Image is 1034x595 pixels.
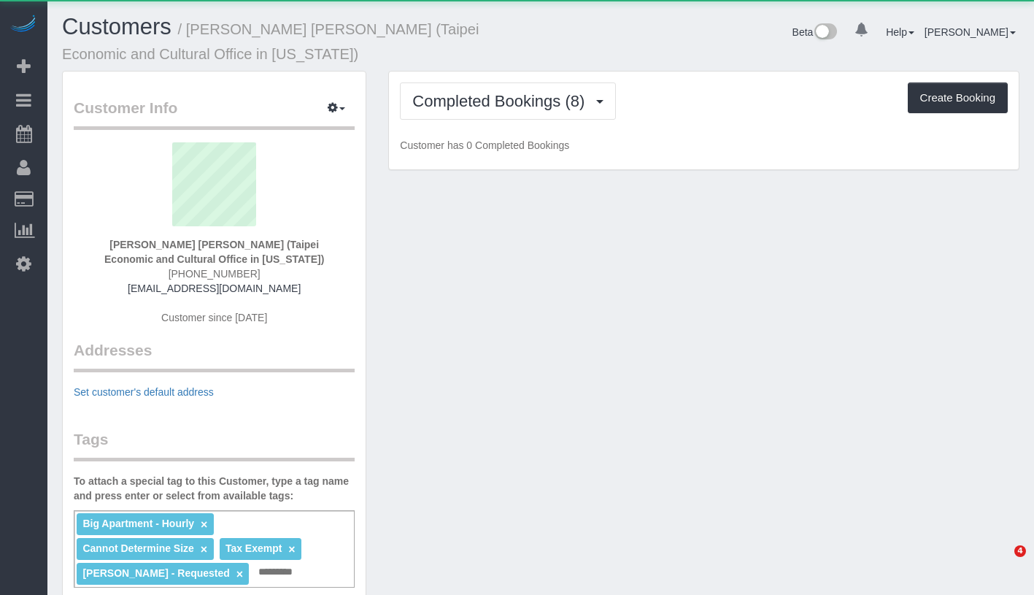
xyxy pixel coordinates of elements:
[925,26,1016,38] a: [PERSON_NAME]
[886,26,914,38] a: Help
[813,23,837,42] img: New interface
[400,138,1008,153] p: Customer has 0 Completed Bookings
[74,97,355,130] legend: Customer Info
[128,283,301,294] a: [EMAIL_ADDRESS][DOMAIN_NAME]
[82,518,194,529] span: Big Apartment - Hourly
[908,82,1008,113] button: Create Booking
[984,545,1019,580] iframe: Intercom live chat
[74,386,214,398] a: Set customer's default address
[104,239,324,265] strong: [PERSON_NAME] [PERSON_NAME] (Taipei Economic and Cultural Office in [US_STATE])
[9,15,38,35] img: Automaid Logo
[82,542,193,554] span: Cannot Determine Size
[201,543,207,556] a: ×
[74,474,355,503] label: To attach a special tag to this Customer, type a tag name and press enter or select from availabl...
[236,568,243,580] a: ×
[225,542,282,554] span: Tax Exempt
[1014,545,1026,557] span: 4
[161,312,267,323] span: Customer since [DATE]
[62,14,171,39] a: Customers
[412,92,592,110] span: Completed Bookings (8)
[792,26,838,38] a: Beta
[82,567,229,579] span: [PERSON_NAME] - Requested
[74,429,355,461] legend: Tags
[288,543,295,556] a: ×
[400,82,616,120] button: Completed Bookings (8)
[62,21,479,62] small: / [PERSON_NAME] [PERSON_NAME] (Taipei Economic and Cultural Office in [US_STATE])
[201,518,207,531] a: ×
[169,268,261,280] span: [PHONE_NUMBER]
